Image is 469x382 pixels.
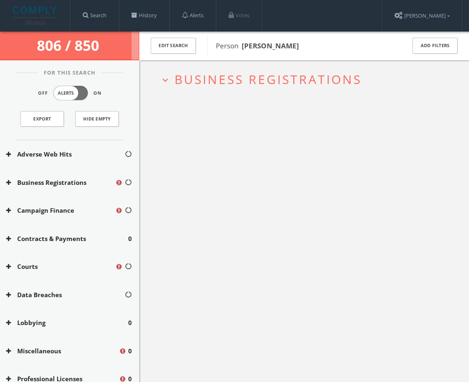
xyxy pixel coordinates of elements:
[75,111,119,127] button: Hide Empty
[160,73,455,86] button: expand_moreBusiness Registrations
[174,71,362,88] span: Business Registrations
[128,346,132,356] span: 0
[6,290,125,300] button: Data Breaches
[38,69,102,77] span: For This Search
[6,262,115,271] button: Courts
[37,36,102,55] span: 806 / 850
[20,111,64,127] a: Export
[6,318,128,327] button: Lobbying
[160,75,171,86] i: expand_more
[93,90,102,97] span: On
[128,318,132,327] span: 0
[6,150,125,159] button: Adverse Web Hits
[6,178,115,187] button: Business Registrations
[13,6,59,25] img: illumis
[242,41,299,50] b: [PERSON_NAME]
[6,234,128,243] button: Contracts & Payments
[151,38,196,54] button: Edit Search
[38,90,48,97] span: Off
[412,38,458,54] button: Add Filters
[216,41,299,50] span: Person
[128,234,132,243] span: 0
[6,346,119,356] button: Miscellaneous
[6,206,115,215] button: Campaign Finance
